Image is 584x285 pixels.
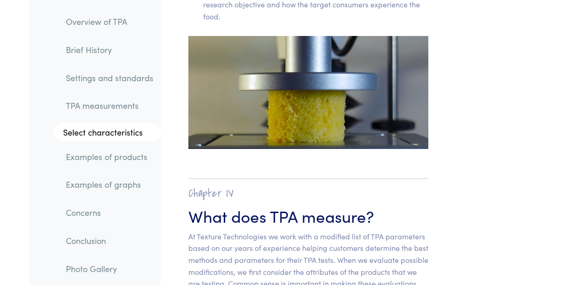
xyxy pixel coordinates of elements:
[58,146,161,167] a: Examples of products
[58,67,161,88] a: Settings and standards
[58,202,161,223] a: Concerns
[188,36,428,148] img: pound cake, precompression
[188,204,428,227] h3: What does TPA measure?
[58,230,161,251] a: Conclusion
[58,39,161,60] a: Brief History
[58,11,161,32] a: Overview of TPA
[58,174,161,195] a: Examples of graphs
[58,258,161,279] a: Photo Gallery
[54,123,161,142] a: Select characteristics
[188,186,428,201] h2: Chapter IV
[58,95,161,116] a: TPA measurements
